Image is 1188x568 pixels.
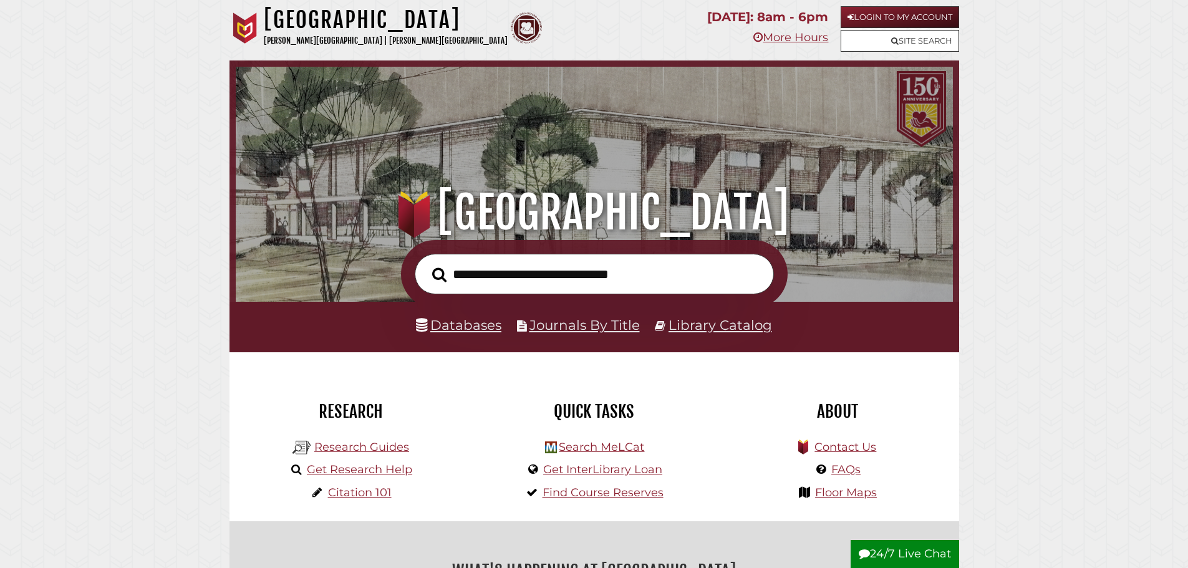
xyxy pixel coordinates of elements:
a: Get InterLibrary Loan [543,463,662,476]
a: Site Search [841,30,959,52]
p: [PERSON_NAME][GEOGRAPHIC_DATA] | [PERSON_NAME][GEOGRAPHIC_DATA] [264,34,508,48]
a: Login to My Account [841,6,959,28]
button: Search [426,264,453,286]
a: More Hours [753,31,828,44]
h2: About [725,401,950,422]
a: Find Course Reserves [543,486,664,499]
a: Journals By Title [529,317,640,333]
img: Hekman Library Logo [545,441,557,453]
img: Hekman Library Logo [292,438,311,457]
i: Search [432,267,447,282]
a: Databases [416,317,501,333]
h1: [GEOGRAPHIC_DATA] [264,6,508,34]
a: Contact Us [814,440,876,454]
a: Search MeLCat [559,440,644,454]
h2: Research [239,401,463,422]
a: Library Catalog [669,317,772,333]
img: Calvin University [229,12,261,44]
h2: Quick Tasks [482,401,707,422]
a: Floor Maps [815,486,877,499]
h1: [GEOGRAPHIC_DATA] [253,185,935,240]
a: Citation 101 [328,486,392,499]
a: Get Research Help [307,463,412,476]
img: Calvin Theological Seminary [511,12,542,44]
p: [DATE]: 8am - 6pm [707,6,828,28]
a: Research Guides [314,440,409,454]
a: FAQs [831,463,861,476]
